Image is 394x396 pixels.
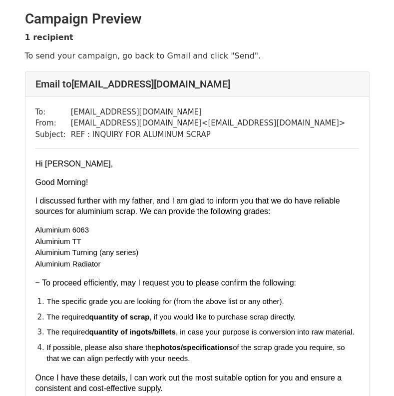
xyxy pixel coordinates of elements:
[35,78,359,90] h4: Email to [EMAIL_ADDRESS][DOMAIN_NAME]
[47,312,296,321] font: The required , if you would like to purchase scrap directly.
[35,129,71,140] td: Subject:
[25,50,370,61] p: To send your campaign, go back to Gmail and click "Send".
[35,259,101,268] font: Aluminium Radiator
[35,373,342,392] font: Once I have these details, I can work out the most suitable option for you and ensure a consisten...
[47,327,355,336] font: The required , in case your purpose is conversion into raw material.
[47,297,284,305] font: The specific grade you are looking for (from the above list or any other).
[35,178,88,186] font: Good Morning!
[156,343,233,351] strong: photos/specifications
[71,106,346,118] td: [EMAIL_ADDRESS][DOMAIN_NAME]
[89,327,176,336] strong: quantity of ingots/billets
[35,225,89,234] font: Aluminium 6063
[89,312,150,321] strong: quantity of scrap
[35,248,139,256] font: Aluminium Turning (any series)
[35,237,81,245] font: Aluminium TT
[47,343,345,363] font: If possible, please also share the of the scrap grade you require, so that we can align perfectly...
[25,10,370,27] h2: Campaign Preview
[25,32,73,42] strong: 1 recipient
[35,159,113,168] font: Hi [PERSON_NAME],
[35,106,71,118] td: To:
[71,129,346,140] td: REF : INQUIRY FOR ALUMINUM SCRAP
[35,117,71,129] td: From:
[71,117,346,129] td: [EMAIL_ADDRESS][DOMAIN_NAME] < [EMAIL_ADDRESS][DOMAIN_NAME] >
[35,278,297,287] font: ~ To proceed efficiently, may I request you to please confirm the following:
[35,196,340,215] font: I discussed further with my father, and I am glad to inform you that we do have reliable sources ...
